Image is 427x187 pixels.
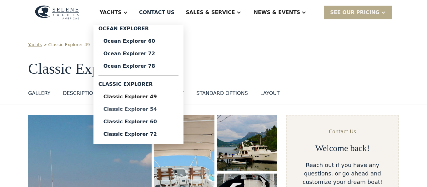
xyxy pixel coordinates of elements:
[103,39,173,44] div: Ocean Explorer 60
[297,161,388,186] div: Reach out if you have any questions, or go ahead and customize your dream boat!
[103,64,173,69] div: Ocean Explorer 78
[103,94,173,99] div: Classic Explorer 49
[196,90,248,100] a: standard options
[100,9,122,16] div: Yachts
[28,90,50,97] div: GALLERY
[98,103,178,116] a: Classic Explorer 54
[217,115,277,171] a: open lightbox
[28,90,50,100] a: GALLERY
[103,132,173,137] div: Classic Explorer 72
[103,119,173,124] div: Classic Explorer 60
[103,107,173,112] div: Classic Explorer 54
[63,90,97,100] a: DESCRIPTION
[98,35,178,47] a: Ocean Explorer 60
[43,42,47,48] div: >
[93,25,183,144] nav: Yachts
[324,6,392,19] div: SEE Our Pricing
[217,115,277,171] img: 50 foot motor yacht
[98,47,178,60] a: Ocean Explorer 72
[139,9,175,16] div: Contact US
[315,143,370,154] h2: Welcome back!
[260,90,280,97] div: layout
[196,90,248,97] div: standard options
[98,78,178,91] div: Classic Explorer
[98,60,178,72] a: Ocean Explorer 78
[260,90,280,100] a: layout
[103,51,173,56] div: Ocean Explorer 72
[98,116,178,128] a: Classic Explorer 60
[98,91,178,103] a: Classic Explorer 49
[329,128,356,135] div: Contact Us
[63,90,97,97] div: DESCRIPTION
[48,42,90,48] a: Classic Explorer 49
[28,61,399,77] h1: Classic Explorer 49
[28,42,42,48] a: Yachts
[35,5,79,20] img: logo
[330,9,379,16] div: SEE Our Pricing
[98,128,178,140] a: Classic Explorer 72
[254,9,300,16] div: News & EVENTS
[186,9,235,16] div: Sales & Service
[98,25,178,35] div: Ocean Explorer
